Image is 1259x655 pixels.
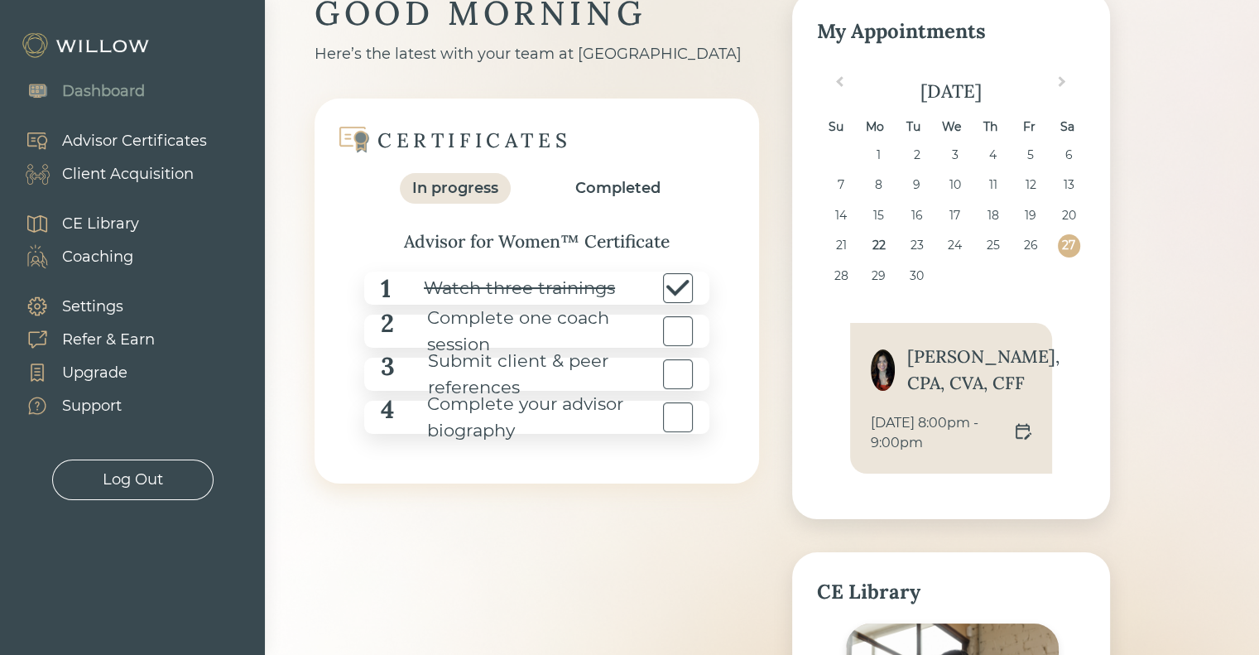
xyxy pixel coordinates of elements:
div: Choose Monday, September 15th, 2025 [867,205,890,227]
div: CE Library [817,577,1085,607]
div: Su [824,116,847,138]
a: Dashboard [8,75,145,108]
img: Willow [21,32,153,59]
div: My Appointments [817,17,1085,46]
div: We [940,116,963,138]
button: Previous Month [824,73,851,99]
div: Choose Friday, September 5th, 2025 [1020,144,1042,166]
div: Watch three trainings [391,270,615,307]
div: Choose Saturday, September 6th, 2025 [1058,144,1080,166]
div: Coaching [62,246,133,268]
div: Choose Thursday, September 25th, 2025 [982,234,1004,257]
div: Dashboard [62,80,145,103]
div: Choose Tuesday, September 2nd, 2025 [906,144,928,166]
div: month 2025-09 [822,144,1080,296]
div: Choose Wednesday, September 17th, 2025 [944,205,966,227]
div: Choose Friday, September 26th, 2025 [1020,234,1042,257]
a: Coaching [8,240,139,273]
div: Choose Monday, September 22nd, 2025 [867,234,890,257]
div: Choose Sunday, September 7th, 2025 [829,174,852,196]
div: Support [62,395,122,417]
div: Here’s the latest with your team at [GEOGRAPHIC_DATA] [315,43,759,65]
div: Refer & Earn [62,329,155,351]
div: Choose Sunday, September 28th, 2025 [829,265,852,287]
img: Willow [871,349,896,391]
div: Choose Sunday, September 14th, 2025 [829,205,852,227]
div: 4 [381,391,394,444]
div: [DATE] 8:00pm - 9:00pm [871,413,1003,453]
div: Choose Saturday, September 13th, 2025 [1058,174,1080,196]
a: Advisor Certificates [8,124,207,157]
div: Choose Thursday, September 4th, 2025 [982,144,1004,166]
div: Log Out [103,469,163,491]
div: Sa [1056,116,1079,138]
div: Choose Tuesday, September 16th, 2025 [906,205,928,227]
button: Next Month [1050,73,1077,99]
div: Choose Saturday, September 20th, 2025 [1058,205,1080,227]
a: Refer & Earn [8,323,155,356]
div: Advisor Certificates [62,130,207,152]
div: Settings [62,296,123,318]
div: Choose Monday, September 1st, 2025 [867,144,890,166]
a: Settings [8,290,155,323]
a: CE Library [8,207,139,240]
div: Choose Tuesday, September 9th, 2025 [906,174,928,196]
div: Choose Wednesday, September 3rd, 2025 [944,144,966,166]
div: 3 [381,348,395,401]
div: Choose Tuesday, September 23rd, 2025 [906,234,928,257]
div: Choose Sunday, September 21st, 2025 [829,234,852,257]
div: Complete your advisor biography [394,391,659,444]
div: Choose Tuesday, September 30th, 2025 [906,265,928,287]
div: CE Library [62,213,139,235]
div: Choose Monday, September 29th, 2025 [867,265,890,287]
div: Complete one coach session [394,305,659,358]
div: Mo [863,116,886,138]
div: Choose Wednesday, September 10th, 2025 [944,174,966,196]
div: Th [979,116,1002,138]
div: Choose Friday, September 19th, 2025 [1020,205,1042,227]
div: [PERSON_NAME], CPA, CVA, CFF [907,344,1060,397]
div: Choose Thursday, September 11th, 2025 [982,174,1004,196]
div: Tu [902,116,925,138]
div: In progress [412,177,498,200]
div: Choose Wednesday, September 24th, 2025 [944,234,966,257]
div: Choose Thursday, September 18th, 2025 [982,205,1004,227]
div: 2 [381,305,394,358]
div: 1 [381,270,391,307]
div: CERTIFICATES [377,128,571,153]
a: Client Acquisition [8,157,207,190]
div: Fr [1017,116,1040,138]
div: Completed [575,177,661,200]
div: Submit client & peer references [395,348,659,401]
a: Upgrade [8,356,155,389]
div: Choose Saturday, September 27th, 2025 [1058,234,1080,257]
div: Upgrade [62,362,127,384]
div: [DATE] [817,78,1085,105]
div: Choose Monday, September 8th, 2025 [867,174,890,196]
div: Choose Friday, September 12th, 2025 [1020,174,1042,196]
div: Client Acquisition [62,163,194,185]
div: Advisor for Women™ Certificate [348,229,726,255]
